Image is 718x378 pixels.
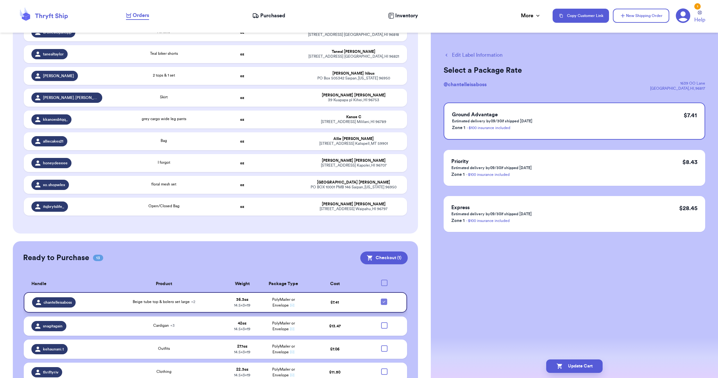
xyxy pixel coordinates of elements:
[234,350,250,354] span: 14.5 x 3 x 19
[395,12,418,20] span: Inventory
[272,367,295,377] span: PolyMailer or Envelope ✉️
[444,65,705,76] h2: Select a Package Rate
[240,96,244,100] strong: oz
[308,141,399,146] div: [STREET_ADDRESS] Kalispell , MT 59901
[694,16,705,24] span: Help
[553,9,609,23] button: Copy Customer Link
[153,73,175,77] span: 2 tops & 1 set
[43,370,58,375] span: thriftyriv
[308,54,399,59] div: [STREET_ADDRESS] [GEOGRAPHIC_DATA] , HI 96821
[43,117,68,122] span: kkanoesbtqq_
[388,12,418,20] a: Inventory
[466,219,510,223] a: - $100 insurance included
[236,367,248,371] strong: 22.3 oz
[240,183,244,187] strong: oz
[684,111,697,120] p: $ 7.41
[148,204,180,208] span: Open/Closed Bag
[444,51,503,59] button: Edit Label Information
[158,160,170,164] span: I forgot
[521,12,541,20] div: More
[43,324,63,329] span: snagitagain
[466,173,510,177] a: - $100 insurance included
[238,321,246,325] strong: 42 oz
[43,347,64,352] span: kehaunani.t
[158,347,170,350] span: Outfits
[308,93,399,98] div: [PERSON_NAME] [PERSON_NAME]
[236,298,248,301] strong: 36.3 oz
[151,182,176,186] span: floral mesh set
[613,9,669,23] button: New Shipping Order
[252,12,285,20] a: Purchased
[240,118,244,121] strong: oz
[272,298,295,307] span: PolyMailer or Envelope ✉️
[308,32,399,37] div: [STREET_ADDRESS] [GEOGRAPHIC_DATA] , HI 96818
[272,321,295,331] span: PolyMailer or Envelope ✉️
[694,3,701,10] div: 1
[451,165,532,170] p: Estimated delivery by 09/30 if shipped [DATE]
[308,185,399,190] div: PO BOX 10001 PMB 146 Saipan , [US_STATE] 96950
[682,158,697,167] p: $ 8.43
[126,12,149,20] a: Orders
[260,12,285,20] span: Purchased
[451,172,465,177] span: Zone 1
[330,347,339,351] span: $ 7.06
[444,82,487,87] span: @ chantelleisaboss
[308,202,399,207] div: [PERSON_NAME] [PERSON_NAME]
[240,205,244,209] strong: oz
[308,136,399,141] div: Allie [PERSON_NAME]
[263,276,304,292] th: Package Type
[329,324,341,328] span: $ 13.47
[133,300,195,304] span: Beige tube top & bolero set large
[142,117,186,121] span: grey cargo wide leg pants
[191,300,195,304] span: + 2
[133,12,149,19] span: Orders
[329,370,340,374] span: $ 11.50
[240,139,244,143] strong: oz
[23,253,89,263] h2: Ready to Purchase
[451,205,470,210] span: Express
[308,115,399,119] div: Kanoe C
[43,95,98,100] span: [PERSON_NAME].[PERSON_NAME]
[451,218,465,223] span: Zone 1
[221,276,263,292] th: Weight
[679,204,697,213] p: $ 28.45
[467,126,510,130] a: - $100 insurance included
[240,52,244,56] strong: oz
[451,211,532,217] p: Estimated delivery by 09/30 if shipped [DATE]
[452,119,532,124] p: Estimated delivery by 09/30 if shipped [DATE]
[676,8,690,23] a: 1
[360,251,408,264] button: Checkout (1)
[308,180,399,185] div: [GEOGRAPHIC_DATA] [PERSON_NAME]
[650,81,705,86] div: 1639 OO Lane
[272,344,295,354] span: PolyMailer or Envelope ✉️
[308,98,399,103] div: 39 Kuapapa pl Kihei , HI 96753
[308,49,399,54] div: Taneal [PERSON_NAME]
[156,370,171,374] span: Clothing
[308,207,399,211] div: [STREET_ADDRESS] Waipahu , HI 96797
[43,139,63,144] span: alliecakes21
[694,11,705,24] a: Help
[308,119,399,124] div: [STREET_ADDRESS] Mililani , HI 96789
[452,112,498,117] span: Ground Advantage
[43,182,65,187] span: xo.shopwlex
[153,324,175,327] span: Cardigan
[308,158,399,163] div: [PERSON_NAME] [PERSON_NAME]
[650,86,705,91] div: [GEOGRAPHIC_DATA] , HI , 96817
[234,373,250,377] span: 14.5 x 3 x 19
[234,327,250,331] span: 14.5 x 3 x 19
[451,159,469,164] span: Priority
[44,300,72,305] span: chantelleisaboss
[308,163,399,168] div: [STREET_ADDRESS] Kapolei , HI 96707
[240,74,244,78] strong: oz
[106,276,221,292] th: Product
[93,255,103,261] span: 13
[240,161,244,165] strong: oz
[31,281,46,287] span: Handle
[150,52,178,55] span: Teal biker shorts
[546,359,603,373] button: Update Cart
[43,73,74,78] span: [PERSON_NAME]
[308,76,399,81] div: PO Box 505342 Saipan , [US_STATE] 96950
[234,303,250,307] span: 14.5 x 3 x 19
[160,95,168,99] span: Skirt
[452,126,465,130] span: Zone 1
